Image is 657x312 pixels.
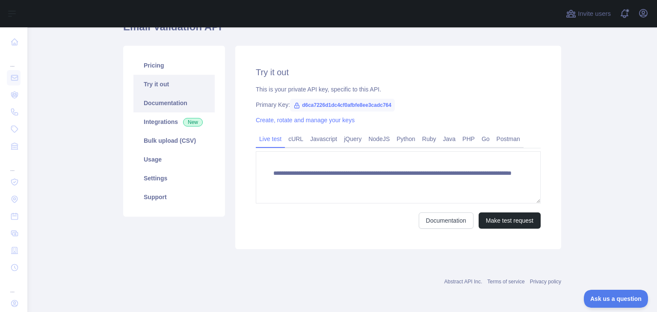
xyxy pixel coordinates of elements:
[123,20,561,41] h1: Email Validation API
[183,118,203,127] span: New
[487,279,524,285] a: Terms of service
[478,132,493,146] a: Go
[7,156,21,173] div: ...
[285,132,307,146] a: cURL
[584,290,648,308] iframe: Toggle Customer Support
[256,85,541,94] div: This is your private API key, specific to this API.
[133,131,215,150] a: Bulk upload (CSV)
[133,150,215,169] a: Usage
[133,188,215,206] a: Support
[133,56,215,75] a: Pricing
[7,277,21,294] div: ...
[256,100,541,109] div: Primary Key:
[133,169,215,188] a: Settings
[530,279,561,285] a: Privacy policy
[444,279,482,285] a: Abstract API Inc.
[479,212,541,229] button: Make test request
[340,132,365,146] a: jQuery
[256,132,285,146] a: Live test
[459,132,478,146] a: PHP
[133,75,215,94] a: Try it out
[290,99,395,112] span: d6ca7226d1dc4cf0afbfe8ee3cadc764
[440,132,459,146] a: Java
[365,132,393,146] a: NodeJS
[564,7,613,21] button: Invite users
[578,9,611,19] span: Invite users
[133,112,215,131] a: Integrations New
[307,132,340,146] a: Javascript
[419,132,440,146] a: Ruby
[7,51,21,68] div: ...
[493,132,524,146] a: Postman
[133,94,215,112] a: Documentation
[419,212,474,229] a: Documentation
[256,117,355,124] a: Create, rotate and manage your keys
[256,66,541,78] h2: Try it out
[393,132,419,146] a: Python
